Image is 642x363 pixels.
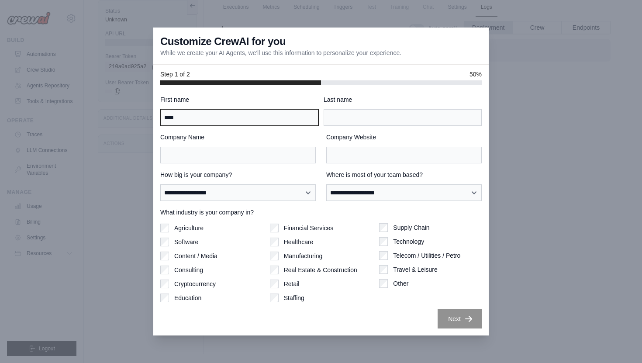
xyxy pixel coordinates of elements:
[393,237,424,246] label: Technology
[326,170,482,179] label: Where is most of your team based?
[160,95,318,104] label: First name
[284,266,357,274] label: Real Estate & Construction
[160,133,316,142] label: Company Name
[284,224,334,232] label: Financial Services
[160,48,401,57] p: While we create your AI Agents, we'll use this information to personalize your experience.
[393,265,437,274] label: Travel & Leisure
[284,238,314,246] label: Healthcare
[160,208,482,217] label: What industry is your company in?
[324,95,482,104] label: Last name
[393,279,408,288] label: Other
[174,238,198,246] label: Software
[284,280,300,288] label: Retail
[469,70,482,79] span: 50%
[160,70,190,79] span: Step 1 of 2
[284,294,304,302] label: Staffing
[174,280,216,288] label: Cryptocurrency
[438,309,482,328] button: Next
[174,224,204,232] label: Agriculture
[326,133,482,142] label: Company Website
[174,294,201,302] label: Education
[160,170,316,179] label: How big is your company?
[160,35,286,48] h3: Customize CrewAI for you
[284,252,323,260] label: Manufacturing
[393,251,460,260] label: Telecom / Utilities / Petro
[598,321,642,363] iframe: Chat Widget
[393,223,429,232] label: Supply Chain
[174,266,203,274] label: Consulting
[174,252,217,260] label: Content / Media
